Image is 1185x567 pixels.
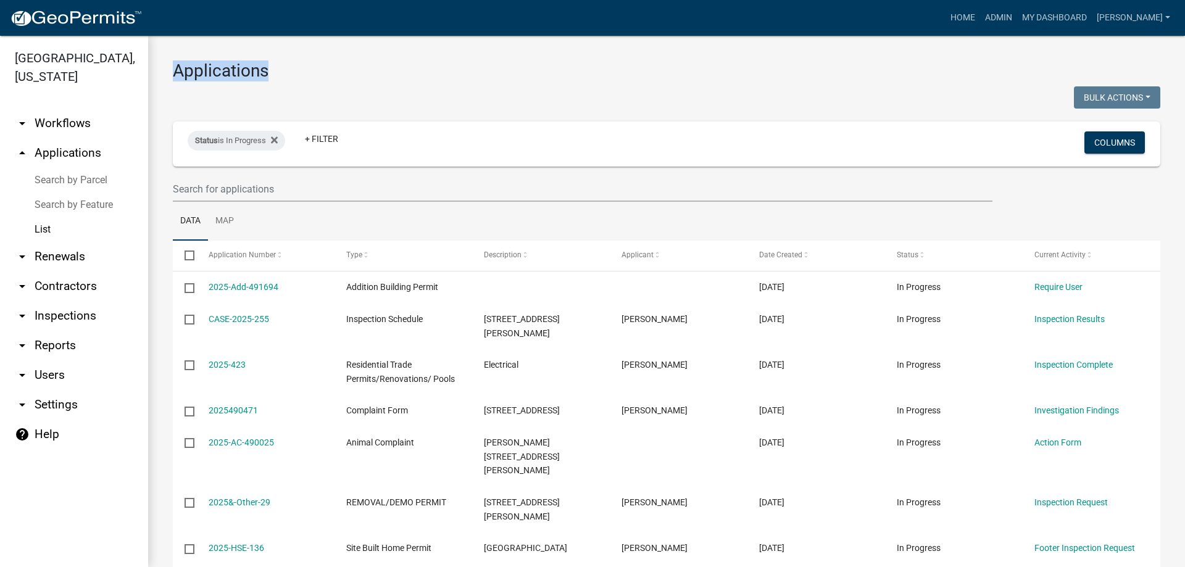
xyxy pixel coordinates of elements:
span: 10/08/2025 [759,543,784,553]
i: arrow_drop_down [15,116,30,131]
span: Kenneth Young [622,543,688,553]
a: 2025&-Other-29 [209,497,270,507]
span: 10/08/2025 [759,437,784,447]
span: Status [897,250,918,259]
span: In Progress [897,543,941,553]
datatable-header-cell: Application Number [196,241,334,270]
a: Action Form [1034,437,1081,447]
span: Gary Walker [622,497,688,507]
datatable-header-cell: Applicant [610,241,747,270]
span: In Progress [897,437,941,447]
span: Tammie [622,314,688,324]
span: 10/13/2025 [759,282,784,292]
input: Search for applications [173,176,992,202]
i: arrow_drop_down [15,368,30,383]
a: My Dashboard [1017,6,1092,30]
span: In Progress [897,360,941,370]
a: 2025-AC-490025 [209,437,274,447]
span: In Progress [897,497,941,507]
span: Current Activity [1034,250,1086,259]
div: is In Progress [188,131,285,151]
i: arrow_drop_down [15,308,30,323]
span: Type [346,250,362,259]
i: arrow_drop_down [15,279,30,294]
span: REMOVAL/DEMO PERMIT [346,497,446,507]
a: Home [946,6,980,30]
span: Residential Trade Permits/Renovations/ Pools [346,360,455,384]
span: Site Built Home Permit [346,543,431,553]
a: + Filter [295,128,348,150]
span: Application Number [209,250,276,259]
datatable-header-cell: Date Created [747,241,885,270]
span: In Progress [897,314,941,324]
span: 10/08/2025 [759,497,784,507]
a: CASE-2025-255 [209,314,269,324]
a: Footer Inspection Request [1034,543,1135,553]
span: 10/09/2025 [759,405,784,415]
a: Admin [980,6,1017,30]
span: 606 ROWELL RD [484,314,560,338]
datatable-header-cell: Current Activity [1023,241,1160,270]
a: 2025490471 [209,405,258,415]
datatable-header-cell: Select [173,241,196,270]
a: Inspection Results [1034,314,1105,324]
datatable-header-cell: Status [885,241,1023,270]
button: Columns [1084,131,1145,154]
span: In Progress [897,282,941,292]
a: 2025-Add-491694 [209,282,278,292]
a: [PERSON_NAME] [1092,6,1175,30]
a: Investigation Findings [1034,405,1119,415]
span: Addition Building Permit [346,282,438,292]
span: Tammie [622,405,688,415]
h3: Applications [173,60,1160,81]
span: Animal Complaint [346,437,414,447]
a: 2025-423 [209,360,246,370]
span: Date Created [759,250,802,259]
span: 10/13/2025 [759,314,784,324]
span: Inspection Schedule [346,314,423,324]
span: Description [484,250,522,259]
i: arrow_drop_down [15,397,30,412]
a: Require User [1034,282,1083,292]
i: arrow_drop_down [15,338,30,353]
span: 2556 CHARLIE REEVES RD [484,497,560,521]
span: SYCAMORE LANE [484,543,567,553]
span: 264 QUAIL RUN RD [484,405,560,415]
i: help [15,427,30,442]
span: 10/10/2025 [759,360,784,370]
a: 2025-HSE-136 [209,543,264,553]
span: Electrical [484,360,518,370]
a: Map [208,202,241,241]
i: arrow_drop_down [15,249,30,264]
datatable-header-cell: Description [472,241,610,270]
i: arrow_drop_up [15,146,30,160]
a: Inspection Complete [1034,360,1113,370]
span: In Progress [897,405,941,415]
span: Status [195,136,218,145]
datatable-header-cell: Type [334,241,472,270]
a: Data [173,202,208,241]
a: Inspection Request [1034,497,1108,507]
span: Applicant [622,250,654,259]
span: Amanda Cooper [622,360,688,370]
button: Bulk Actions [1074,86,1160,109]
span: Complaint Form [346,405,408,415]
span: Sarah Harrelson&1004 LOWER HARTLEY BRIDGE RD [484,437,560,476]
